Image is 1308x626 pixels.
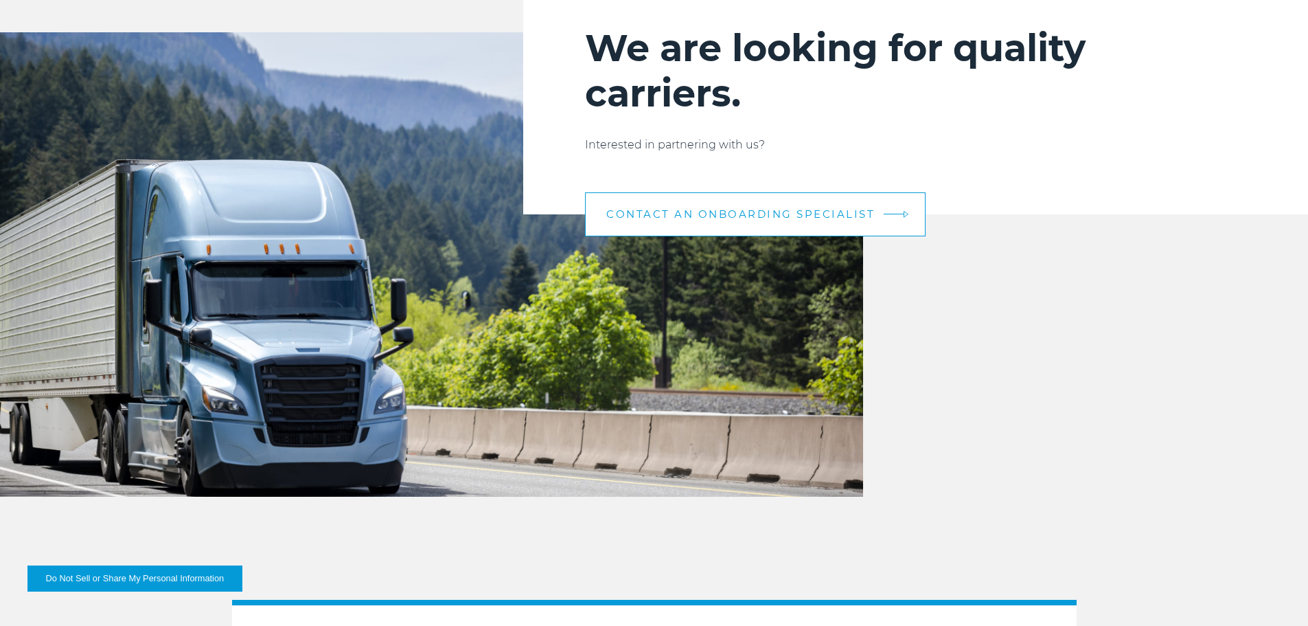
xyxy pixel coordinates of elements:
img: arrow [904,210,909,218]
h2: We are looking for quality carriers. [585,25,1246,116]
span: CONTACT AN ONBOARDING SPECIALIST [606,209,875,219]
p: Interested in partnering with us? [585,137,1246,153]
button: Do Not Sell or Share My Personal Information [27,566,242,592]
a: CONTACT AN ONBOARDING SPECIALIST arrow arrow [585,192,926,236]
